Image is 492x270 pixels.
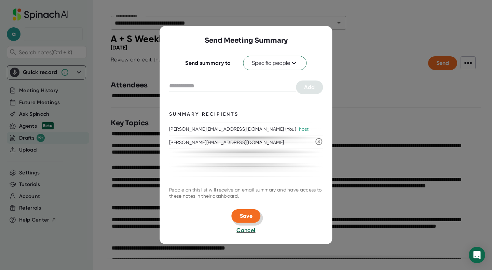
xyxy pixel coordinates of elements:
[296,81,323,94] button: Add
[169,139,315,145] div: [PERSON_NAME][EMAIL_ADDRESS][DOMAIN_NAME]
[236,227,255,233] span: Cancel
[232,209,261,223] button: Save
[243,56,307,70] button: Specific people
[169,187,323,199] div: People on this list will receive an email summary and have access to these notes in their dashboard.
[169,126,323,132] div: [PERSON_NAME][EMAIL_ADDRESS][DOMAIN_NAME] (You)
[205,35,288,46] h3: Send Meeting Summary
[304,84,315,90] span: Add
[252,59,298,67] span: Specific people
[169,111,238,118] div: Summary Recipients
[240,213,252,219] span: Save
[236,226,255,235] button: Cancel
[469,247,485,263] div: Open Intercom Messenger
[299,126,309,132] div: host
[185,60,231,67] div: Send summary to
